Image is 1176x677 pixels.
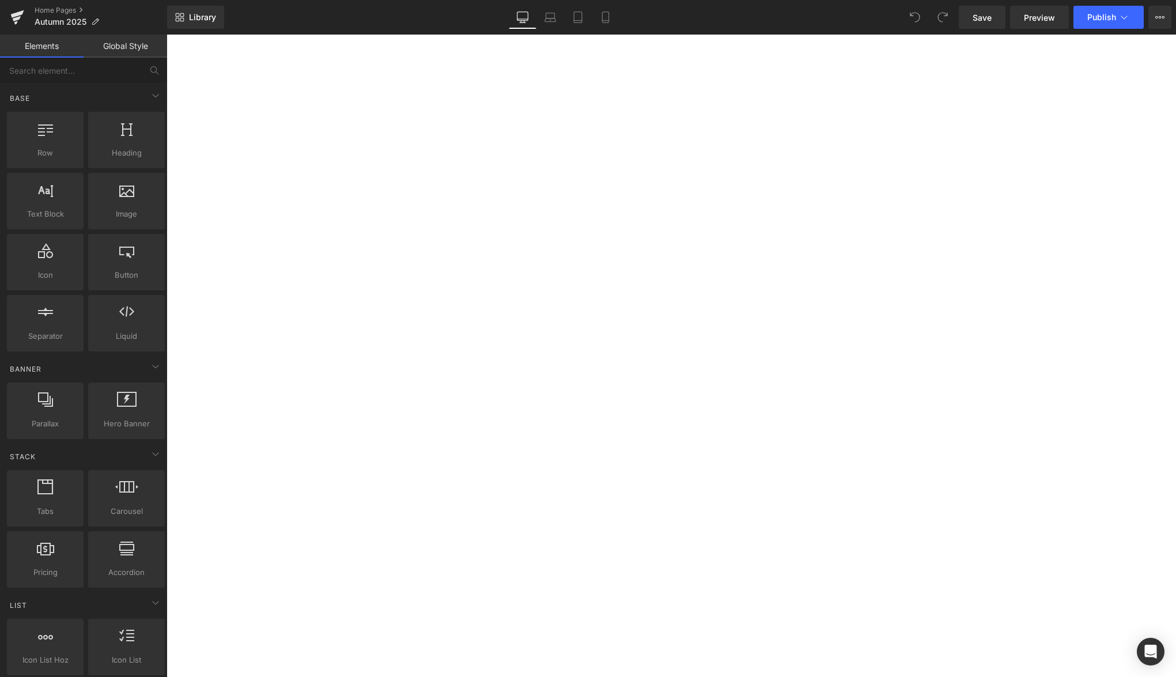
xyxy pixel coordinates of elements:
[10,147,80,159] span: Row
[1073,6,1144,29] button: Publish
[903,6,927,29] button: Undo
[9,451,37,462] span: Stack
[35,6,167,15] a: Home Pages
[564,6,592,29] a: Tablet
[92,418,161,430] span: Hero Banner
[1010,6,1069,29] a: Preview
[10,418,80,430] span: Parallax
[35,17,86,27] span: Autumn 2025
[931,6,954,29] button: Redo
[10,208,80,220] span: Text Block
[10,566,80,578] span: Pricing
[1087,13,1116,22] span: Publish
[92,505,161,517] span: Carousel
[592,6,619,29] a: Mobile
[92,566,161,578] span: Accordion
[92,330,161,342] span: Liquid
[84,35,167,58] a: Global Style
[10,269,80,281] span: Icon
[1137,638,1164,665] div: Open Intercom Messenger
[509,6,536,29] a: Desktop
[92,208,161,220] span: Image
[10,505,80,517] span: Tabs
[10,330,80,342] span: Separator
[92,269,161,281] span: Button
[536,6,564,29] a: Laptop
[189,12,216,22] span: Library
[9,93,31,104] span: Base
[92,654,161,666] span: Icon List
[9,364,43,375] span: Banner
[92,147,161,159] span: Heading
[9,600,28,611] span: List
[1148,6,1171,29] button: More
[1024,12,1055,24] span: Preview
[973,12,992,24] span: Save
[10,654,80,666] span: Icon List Hoz
[167,6,224,29] a: New Library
